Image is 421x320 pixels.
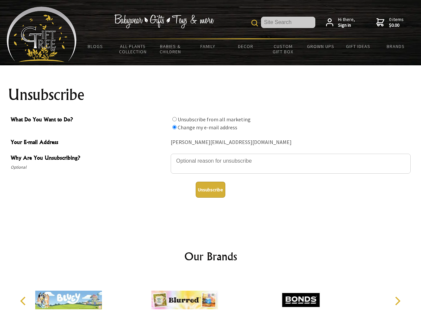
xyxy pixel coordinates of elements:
a: 0 items$0.00 [376,17,404,28]
button: Unsubscribe [196,182,225,198]
img: Babyware - Gifts - Toys and more... [7,7,77,62]
input: What Do You Want to Do? [172,117,177,121]
span: What Do You Want to Do? [11,115,167,125]
a: BLOGS [77,39,114,53]
img: product search [251,20,258,26]
a: Decor [227,39,264,53]
input: What Do You Want to Do? [172,125,177,129]
input: Site Search [261,17,315,28]
span: 0 items [389,16,404,28]
label: Change my e-mail address [178,124,237,131]
strong: Sign in [338,22,355,28]
button: Next [390,294,405,308]
strong: $0.00 [389,22,404,28]
h2: Our Brands [13,248,408,264]
a: Family [189,39,227,53]
h1: Unsubscribe [8,87,413,103]
span: Your E-mail Address [11,138,167,148]
span: Hi there, [338,17,355,28]
textarea: Why Are You Unsubscribing? [171,154,411,174]
label: Unsubscribe from all marketing [178,116,251,123]
span: Why Are You Unsubscribing? [11,154,167,163]
div: [PERSON_NAME][EMAIL_ADDRESS][DOMAIN_NAME] [171,137,411,148]
a: Grown Ups [302,39,339,53]
a: Hi there,Sign in [326,17,355,28]
a: Brands [377,39,415,53]
span: Optional [11,163,167,171]
a: Custom Gift Box [264,39,302,59]
a: All Plants Collection [114,39,152,59]
button: Previous [17,294,31,308]
img: Babywear - Gifts - Toys & more [114,14,214,28]
a: Gift Ideas [339,39,377,53]
a: Babies & Children [152,39,189,59]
